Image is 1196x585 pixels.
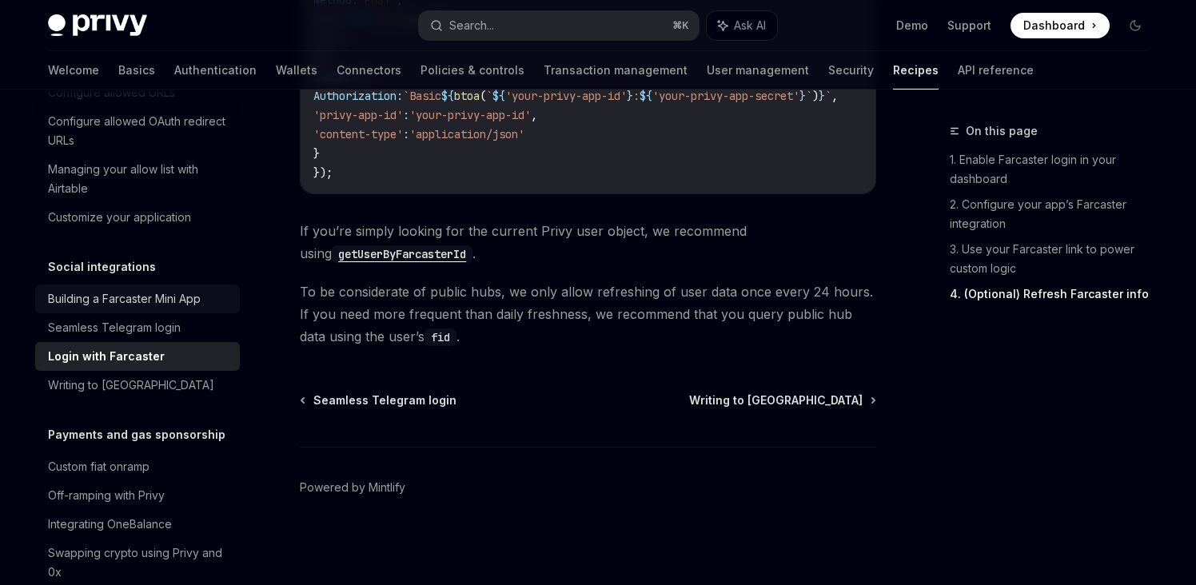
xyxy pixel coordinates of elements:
span: 'your-privy-app-id' [505,89,627,103]
a: Writing to [GEOGRAPHIC_DATA] [35,371,240,400]
button: Ask AI [707,11,777,40]
span: ` [825,89,831,103]
span: ⌘ K [672,19,689,32]
a: Security [828,51,874,90]
div: Search... [449,16,494,35]
a: Managing your allow list with Airtable [35,155,240,203]
span: btoa [454,89,480,103]
div: Integrating OneBalance [48,515,172,534]
span: 'your-privy-app-secret' [652,89,799,103]
a: Writing to [GEOGRAPHIC_DATA] [689,392,875,408]
a: Authentication [174,51,257,90]
a: Custom fiat onramp [35,452,240,481]
span: ) [812,89,819,103]
span: Authorization: [313,89,403,103]
a: Welcome [48,51,99,90]
span: 'content-type' [313,127,403,141]
span: 'application/json' [409,127,524,141]
a: Integrating OneBalance [35,510,240,539]
a: Dashboard [1011,13,1110,38]
span: On this page [966,121,1038,141]
div: Custom fiat onramp [48,457,149,476]
span: Dashboard [1023,18,1085,34]
span: If you’re simply looking for the current Privy user object, we recommend using . [300,220,876,265]
span: ${ [640,89,652,103]
span: Writing to [GEOGRAPHIC_DATA] [689,392,863,408]
div: Customize your application [48,208,191,227]
span: } [819,89,825,103]
a: Demo [896,18,928,34]
span: } [799,89,806,103]
span: , [831,89,838,103]
a: Basics [118,51,155,90]
span: ` [486,89,492,103]
div: Writing to [GEOGRAPHIC_DATA] [48,376,214,395]
span: 'your-privy-app-id' [409,108,531,122]
span: Seamless Telegram login [313,392,456,408]
div: Seamless Telegram login [48,318,181,337]
a: Building a Farcaster Mini App [35,285,240,313]
h5: Payments and gas sponsorship [48,425,225,444]
button: Toggle dark mode [1122,13,1148,38]
div: Login with Farcaster [48,347,165,366]
div: Off-ramping with Privy [48,486,165,505]
a: Login with Farcaster [35,342,240,371]
span: 'privy-app-id' [313,108,403,122]
button: Search...⌘K [419,11,699,40]
a: User management [707,51,809,90]
code: getUserByFarcasterId [332,245,472,263]
a: 4. (Optional) Refresh Farcaster info [950,281,1161,307]
span: ${ [492,89,505,103]
a: Wallets [276,51,317,90]
code: fid [425,328,456,346]
div: Managing your allow list with Airtable [48,160,230,198]
a: 1. Enable Farcaster login in your dashboard [950,147,1161,192]
span: } [627,89,633,103]
div: Building a Farcaster Mini App [48,289,201,308]
a: Configure allowed OAuth redirect URLs [35,107,240,155]
a: Policies & controls [421,51,524,90]
span: : [403,127,409,141]
a: getUserByFarcasterId [332,245,472,261]
span: Ask AI [734,18,766,34]
a: Seamless Telegram login [301,392,456,408]
a: 3. Use your Farcaster link to power custom logic [950,237,1161,281]
a: 2. Configure your app’s Farcaster integration [950,192,1161,237]
span: }); [313,165,333,180]
a: Customize your application [35,203,240,232]
span: To be considerate of public hubs, we only allow refreshing of user data once every 24 hours. If y... [300,281,876,348]
span: ${ [441,89,454,103]
a: Recipes [893,51,939,90]
a: Off-ramping with Privy [35,481,240,510]
span: : [403,108,409,122]
span: , [531,108,537,122]
img: dark logo [48,14,147,37]
span: `Basic [403,89,441,103]
a: API reference [958,51,1034,90]
span: ( [480,89,486,103]
div: Swapping crypto using Privy and 0x [48,543,230,582]
span: } [313,146,320,161]
a: Support [947,18,991,34]
a: Connectors [337,51,401,90]
span: ` [806,89,812,103]
a: Transaction management [544,51,688,90]
a: Seamless Telegram login [35,313,240,342]
div: Configure allowed OAuth redirect URLs [48,112,230,150]
a: Powered by Mintlify [300,480,405,495]
h5: Social integrations [48,257,156,277]
span: : [633,89,640,103]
